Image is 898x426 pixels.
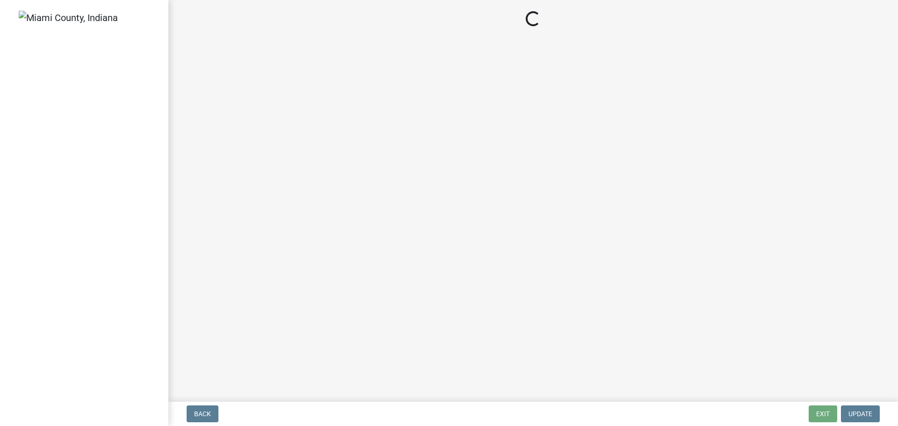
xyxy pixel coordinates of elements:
[194,410,211,418] span: Back
[19,11,118,25] img: Miami County, Indiana
[809,405,837,422] button: Exit
[848,410,872,418] span: Update
[187,405,218,422] button: Back
[841,405,880,422] button: Update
